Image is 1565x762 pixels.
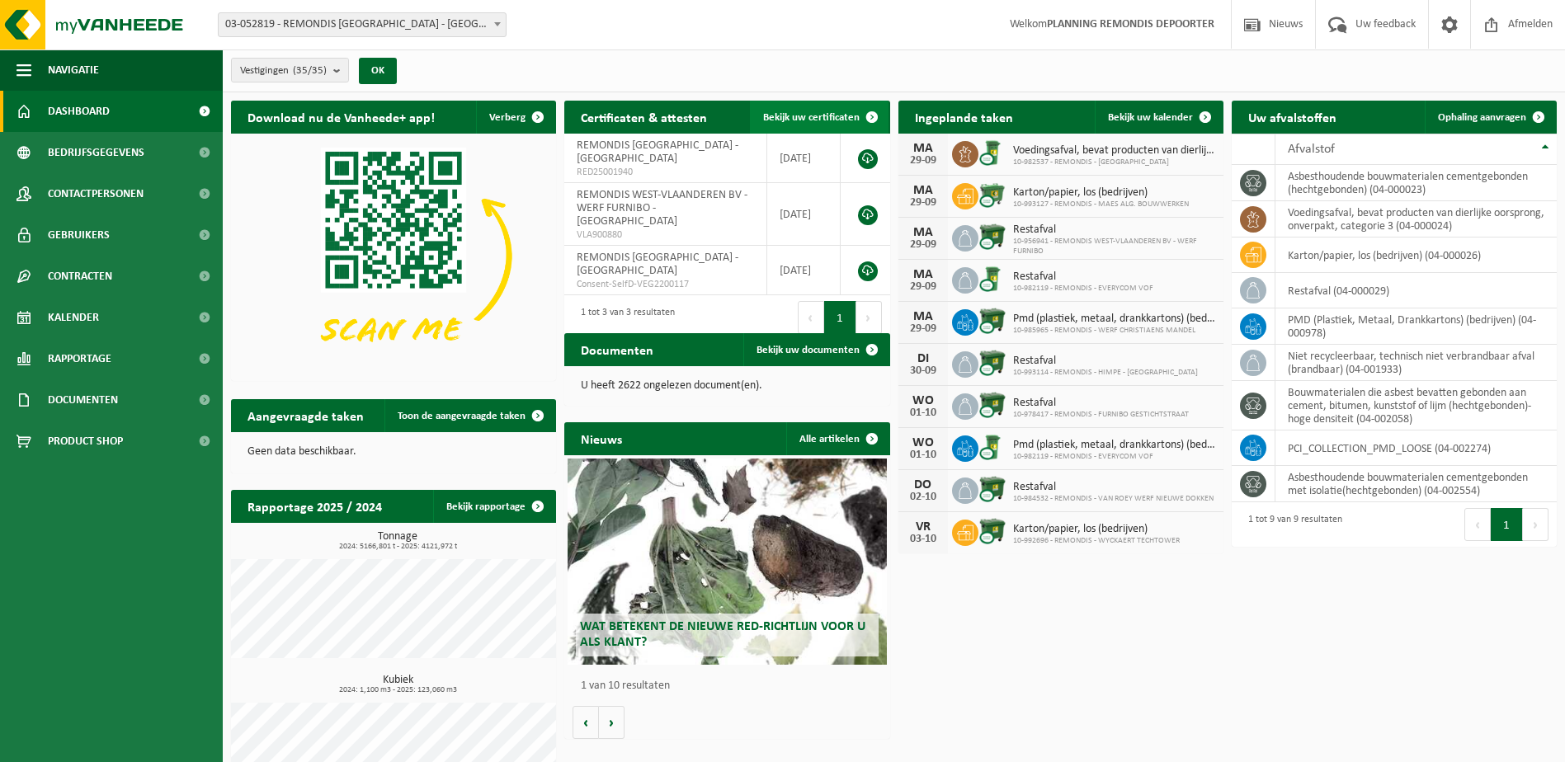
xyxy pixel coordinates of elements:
[577,166,754,179] span: RED25001940
[1013,158,1215,167] span: 10-982537 - REMONDIS - [GEOGRAPHIC_DATA]
[907,534,940,545] div: 03-10
[907,197,940,209] div: 29-09
[1013,536,1180,546] span: 10-992696 - REMONDIS - WYCKAERT TECHTOWER
[48,173,144,214] span: Contactpersonen
[239,531,556,551] h3: Tonnage
[1275,273,1557,308] td: restafval (04-000029)
[907,407,940,419] div: 01-10
[1275,430,1557,466] td: PCI_COLLECTION_PMD_LOOSE (04-002274)
[1275,381,1557,430] td: bouwmaterialen die asbest bevatten gebonden aan cement, bitumen, kunststof of lijm (hechtgebonden...
[1232,101,1353,133] h2: Uw afvalstoffen
[577,139,738,165] span: REMONDIS [GEOGRAPHIC_DATA] - [GEOGRAPHIC_DATA]
[48,132,144,173] span: Bedrijfsgegevens
[978,307,1006,335] img: WB-1100-CU
[907,323,940,335] div: 29-09
[1438,112,1526,123] span: Ophaling aanvragen
[1108,112,1193,123] span: Bekijk uw kalender
[48,214,110,256] span: Gebruikers
[1013,439,1215,452] span: Pmd (plastiek, metaal, drankkartons) (bedrijven)
[48,256,112,297] span: Contracten
[489,112,526,123] span: Verberg
[239,543,556,551] span: 2024: 5166,801 t - 2025: 4121,972 t
[384,399,554,432] a: Toon de aangevraagde taken
[240,59,327,83] span: Vestigingen
[573,299,675,336] div: 1 tot 3 van 3 resultaten
[1275,345,1557,381] td: niet recycleerbaar, technisch niet verbrandbaar afval (brandbaar) (04-001933)
[231,399,380,431] h2: Aangevraagde taken
[1275,165,1557,201] td: asbesthoudende bouwmaterialen cementgebonden (hechtgebonden) (04-000023)
[1275,466,1557,502] td: asbesthoudende bouwmaterialen cementgebonden met isolatie(hechtgebonden) (04-002554)
[757,345,860,355] span: Bekijk uw documenten
[48,379,118,421] span: Documenten
[907,394,940,407] div: WO
[1013,410,1189,420] span: 10-978417 - REMONDIS - FURNIBO GESTICHTSTRAAT
[750,101,889,134] a: Bekijk uw certificaten
[239,675,556,694] h3: Kubiek
[978,265,1006,293] img: WB-0240-CU
[1013,284,1153,294] span: 10-982119 - REMONDIS - EVERYCOM VOF
[1013,368,1198,378] span: 10-993114 - REMONDIS - HIMPE - [GEOGRAPHIC_DATA]
[907,142,940,155] div: MA
[763,112,860,123] span: Bekijk uw certificaten
[907,184,940,197] div: MA
[978,391,1006,419] img: WB-1100-CU
[978,223,1006,251] img: WB-1100-CU
[1013,397,1189,410] span: Restafval
[433,490,554,523] a: Bekijk rapportage
[907,226,940,239] div: MA
[564,101,724,133] h2: Certificaten & attesten
[48,297,99,338] span: Kalender
[48,421,123,462] span: Product Shop
[48,338,111,379] span: Rapportage
[1013,223,1215,237] span: Restafval
[767,183,841,246] td: [DATE]
[577,252,738,277] span: REMONDIS [GEOGRAPHIC_DATA] - [GEOGRAPHIC_DATA]
[577,189,747,228] span: REMONDIS WEST-VLAANDEREN BV - WERF FURNIBO - [GEOGRAPHIC_DATA]
[767,134,841,183] td: [DATE]
[978,433,1006,461] img: WB-0240-CU
[824,301,856,334] button: 1
[743,333,889,366] a: Bekijk uw documenten
[573,706,599,739] button: Vorige
[898,101,1030,133] h2: Ingeplande taken
[1013,481,1214,494] span: Restafval
[907,155,940,167] div: 29-09
[398,411,526,421] span: Toon de aangevraagde taken
[1523,508,1549,541] button: Next
[907,449,940,461] div: 01-10
[1013,186,1189,200] span: Karton/papier, los (bedrijven)
[978,139,1006,167] img: WB-0240-CU
[581,380,873,392] p: U heeft 2622 ongelezen document(en).
[978,517,1006,545] img: WB-1100-CU
[1013,313,1215,326] span: Pmd (plastiek, metaal, drankkartons) (bedrijven)
[978,349,1006,377] img: WB-1100-CU
[231,58,349,82] button: Vestigingen(35/35)
[577,228,754,242] span: VLA900880
[1013,200,1189,209] span: 10-993127 - REMONDIS - MAES ALG. BOUWWERKEN
[856,301,882,334] button: Next
[907,436,940,449] div: WO
[1013,494,1214,504] span: 10-984532 - REMONDIS - VAN ROEY WERF NIEUWE DOKKEN
[978,475,1006,503] img: WB-1100-CU
[218,12,507,37] span: 03-052819 - REMONDIS WEST-VLAANDEREN - OOSTENDE
[1013,523,1180,536] span: Karton/papier, los (bedrijven)
[476,101,554,134] button: Verberg
[1491,508,1523,541] button: 1
[1275,308,1557,345] td: PMD (Plastiek, Metaal, Drankkartons) (bedrijven) (04-000978)
[1464,508,1491,541] button: Previous
[907,478,940,492] div: DO
[599,706,625,739] button: Volgende
[1013,270,1153,284] span: Restafval
[580,620,865,649] span: Wat betekent de nieuwe RED-richtlijn voor u als klant?
[1095,101,1222,134] a: Bekijk uw kalender
[907,310,940,323] div: MA
[577,278,754,291] span: Consent-SelfD-VEG2200117
[798,301,824,334] button: Previous
[219,13,506,36] span: 03-052819 - REMONDIS WEST-VLAANDEREN - OOSTENDE
[293,65,327,76] count: (35/35)
[247,446,540,458] p: Geen data beschikbaar.
[767,246,841,295] td: [DATE]
[231,490,398,522] h2: Rapportage 2025 / 2024
[907,365,940,377] div: 30-09
[1425,101,1555,134] a: Ophaling aanvragen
